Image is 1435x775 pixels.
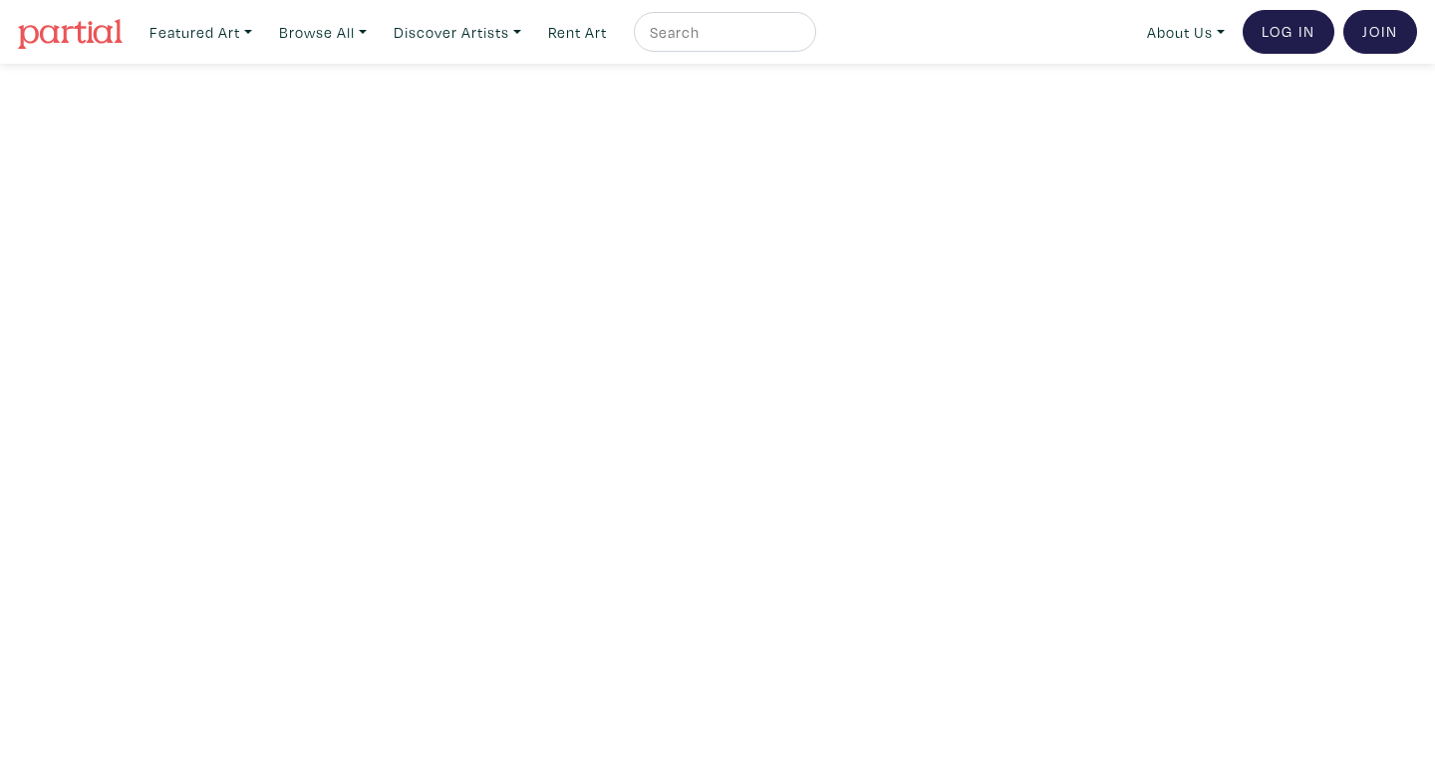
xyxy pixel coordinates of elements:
a: Browse All [270,12,376,53]
input: Search [648,20,797,45]
a: Join [1343,10,1417,54]
a: About Us [1138,12,1234,53]
a: Featured Art [141,12,261,53]
a: Log In [1243,10,1334,54]
a: Discover Artists [385,12,530,53]
a: Rent Art [539,12,616,53]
